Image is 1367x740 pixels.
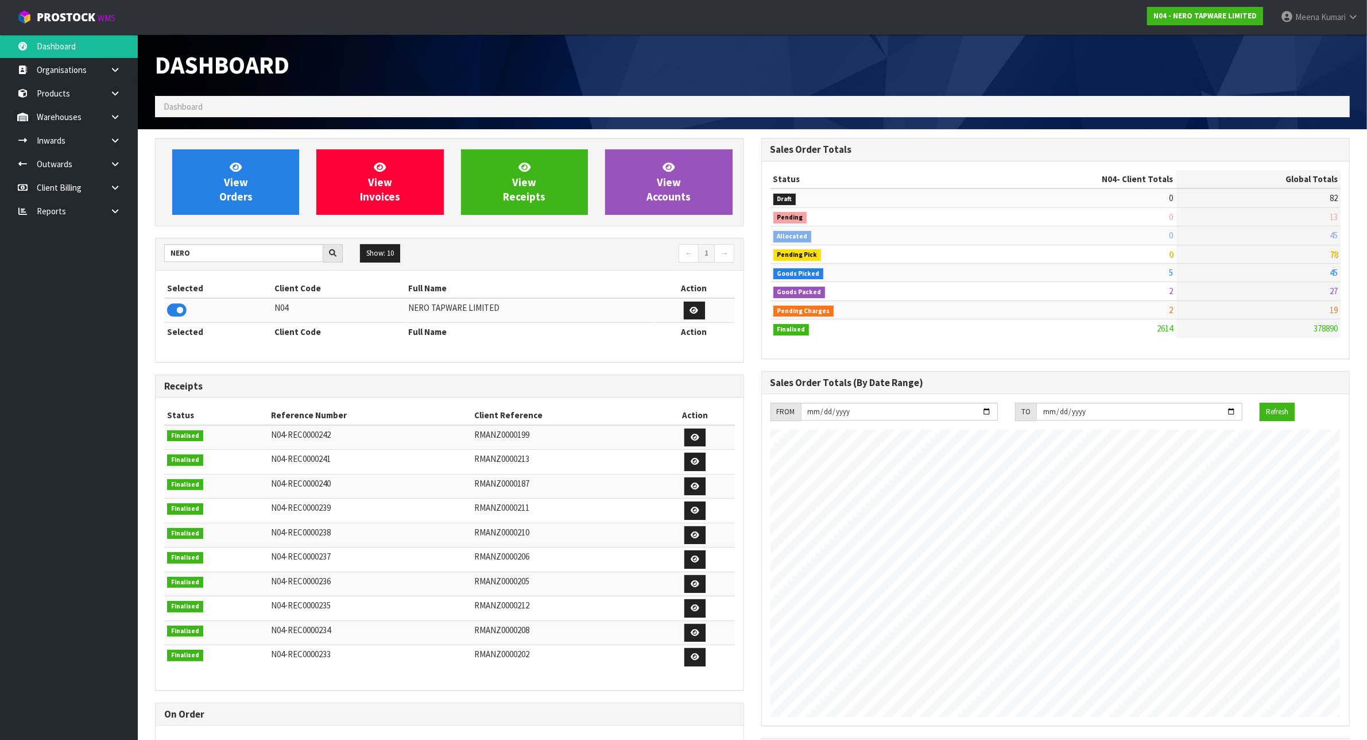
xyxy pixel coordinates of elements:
div: FROM [770,403,801,421]
a: 1 [698,244,715,263]
th: Selected [164,323,272,341]
h3: Receipts [164,381,735,392]
th: Global Totals [1176,170,1341,188]
span: Meena [1295,11,1319,22]
button: Refresh [1260,403,1295,421]
span: Finalised [167,577,203,588]
span: Finalised [167,650,203,661]
strong: N04 - NERO TAPWARE LIMITED [1153,11,1257,21]
span: RMANZ0000212 [474,600,529,611]
span: Goods Picked [773,268,824,280]
h3: On Order [164,709,735,720]
th: Reference Number [268,406,471,425]
span: 2614 [1157,323,1174,334]
th: Client Code [272,279,405,298]
span: Finalised [167,454,203,466]
span: Finalised [167,503,203,515]
span: N04-REC0000240 [271,478,331,489]
span: 78 [1330,249,1338,260]
th: Full Name [405,323,654,341]
span: RMANZ0000213 [474,453,529,464]
span: RMANZ0000202 [474,649,529,660]
span: Pending [773,212,807,223]
a: ViewOrders [172,149,299,215]
th: Client Code [272,323,405,341]
span: Finalised [167,601,203,612]
small: WMS [98,13,115,24]
span: N04-REC0000238 [271,527,331,538]
h3: Sales Order Totals (By Date Range) [770,377,1341,388]
a: N04 - NERO TAPWARE LIMITED [1147,7,1263,25]
span: 13 [1330,211,1338,222]
span: 5 [1169,267,1174,278]
span: 82 [1330,192,1338,203]
span: Pending Pick [773,249,822,261]
th: Selected [164,279,272,298]
span: N04-REC0000241 [271,453,331,464]
span: 45 [1330,230,1338,241]
span: N04-REC0000242 [271,429,331,440]
span: RMANZ0000208 [474,625,529,635]
span: Finalised [167,626,203,637]
span: Dashboard [164,101,203,112]
span: 2 [1169,305,1174,315]
span: 2 [1169,286,1174,296]
th: Status [164,406,268,425]
td: NERO TAPWARE LIMITED [405,298,654,323]
th: Action [654,279,735,298]
a: → [714,244,734,263]
span: Draft [773,194,796,205]
nav: Page navigation [458,244,735,264]
span: N04-REC0000234 [271,625,331,635]
button: Show: 10 [360,244,400,263]
a: ViewInvoices [316,149,443,215]
span: N04-REC0000239 [271,502,331,513]
span: RMANZ0000199 [474,429,529,440]
img: cube-alt.png [17,10,32,24]
div: TO [1015,403,1036,421]
span: RMANZ0000187 [474,478,529,489]
span: 0 [1169,211,1174,222]
th: - Client Totals [958,170,1176,188]
span: N04 [1102,174,1117,184]
span: Dashboard [155,49,289,80]
span: 27 [1330,286,1338,296]
th: Action [654,323,735,341]
span: RMANZ0000206 [474,551,529,562]
span: RMANZ0000205 [474,576,529,587]
th: Status [770,170,958,188]
span: Goods Packed [773,287,826,298]
span: 45 [1330,267,1338,278]
span: 0 [1169,192,1174,203]
th: Full Name [405,279,654,298]
span: 19 [1330,305,1338,315]
td: N04 [272,298,405,323]
a: ← [679,244,699,263]
span: Allocated [773,231,812,242]
span: Finalised [773,324,810,336]
span: N04-REC0000236 [271,576,331,587]
span: View Invoices [360,160,400,203]
a: ViewReceipts [461,149,588,215]
span: Kumari [1321,11,1346,22]
span: 378890 [1314,323,1338,334]
span: Finalised [167,430,203,442]
span: View Orders [219,160,253,203]
span: Finalised [167,479,203,491]
span: 0 [1169,249,1174,260]
span: ProStock [37,10,95,25]
span: Finalised [167,528,203,539]
span: N04-REC0000233 [271,649,331,660]
span: View Accounts [646,160,691,203]
span: 0 [1169,230,1174,241]
a: ViewAccounts [605,149,732,215]
span: Pending Charges [773,306,834,317]
span: RMANZ0000211 [474,502,529,513]
th: Client Reference [471,406,656,425]
h3: Sales Order Totals [770,144,1341,155]
span: N04-REC0000235 [271,600,331,611]
th: Action [656,406,734,425]
span: N04-REC0000237 [271,551,331,562]
span: Finalised [167,552,203,564]
span: RMANZ0000210 [474,527,529,538]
